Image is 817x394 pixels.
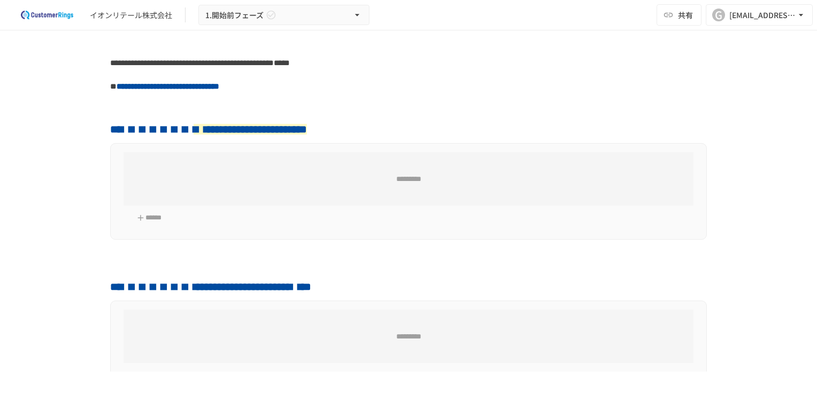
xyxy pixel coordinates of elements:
button: 1.開始前フェーズ [198,5,369,26]
div: G [712,9,725,21]
img: 2eEvPB0nRDFhy0583kMjGN2Zv6C2P7ZKCFl8C3CzR0M [13,6,81,23]
span: 1.開始前フェーズ [205,9,264,22]
button: 共有 [657,4,702,26]
span: 共有 [678,9,693,21]
button: G[EMAIL_ADDRESS][DOMAIN_NAME] [706,4,813,26]
div: [EMAIL_ADDRESS][DOMAIN_NAME] [729,9,796,22]
div: イオンリテール株式会社 [90,10,172,21]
